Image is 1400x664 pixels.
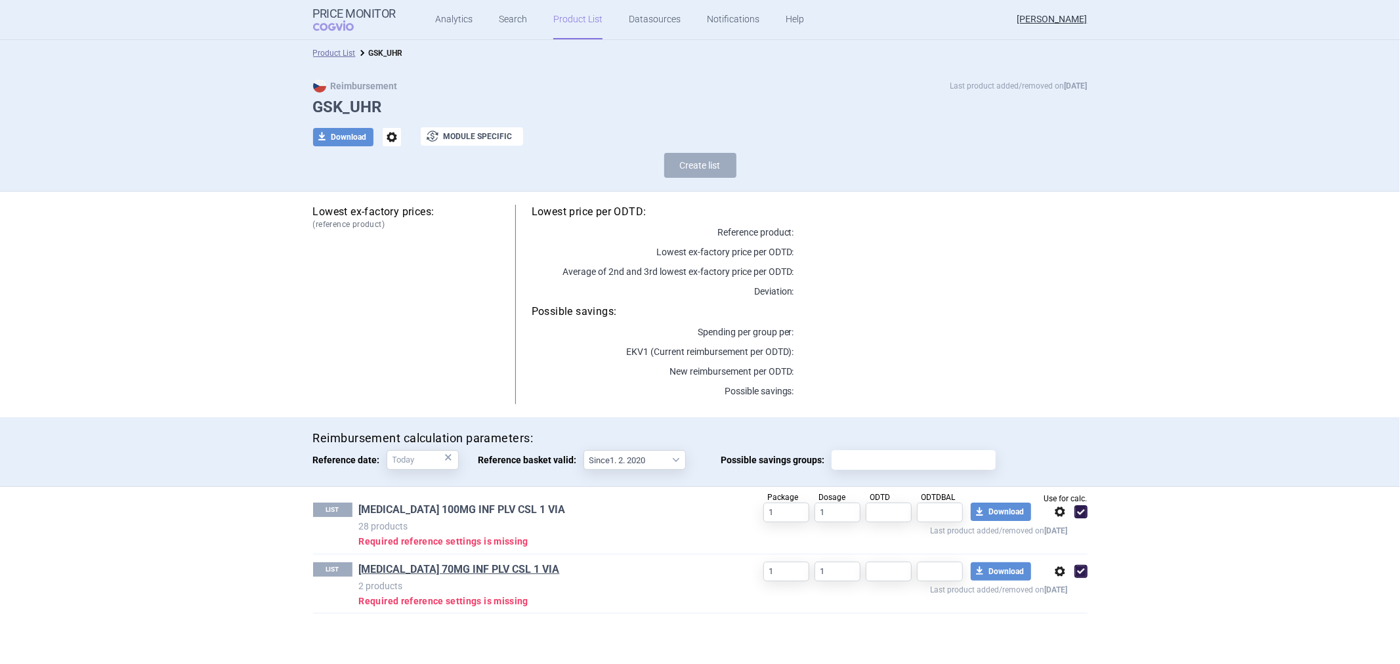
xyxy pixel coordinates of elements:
div: × [445,450,453,465]
h1: BLENREP 70MG INF PLV CSL 1 VIA [359,562,723,579]
span: ODTDBAL [922,493,956,502]
li: GSK_UHR [356,47,403,60]
a: [MEDICAL_DATA] 70MG INF PLV CSL 1 VIA [359,562,560,577]
span: Reference date: [313,450,387,470]
a: Price MonitorCOGVIO [313,7,396,32]
a: Product List [313,49,356,58]
strong: [DATE] [1045,585,1068,594]
button: Download [313,128,373,146]
strong: Price Monitor [313,7,396,20]
p: Last product added/removed on [950,79,1088,93]
span: COGVIO [313,20,372,31]
span: Dosage [819,493,846,502]
strong: Reimbursement [313,81,398,91]
strong: [DATE] [1065,81,1088,91]
p: Reference product: [532,226,794,239]
p: Required reference settings is missing [359,535,723,548]
p: New reimbursement per ODTD: [532,365,794,378]
p: Lowest ex-factory price per ODTD: [532,245,794,259]
input: Possible savings groups: [836,451,991,468]
p: Deviation: [532,285,794,298]
p: LIST [313,562,352,577]
p: Average of 2nd and 3rd lowest ex-factory price per ODTD: [532,265,794,278]
li: Product List [313,47,356,60]
span: ODTD [870,493,891,502]
button: Download [971,503,1031,521]
p: EKV1 (Current reimbursement per ODTD): [532,345,794,358]
span: Use for calc. [1044,495,1088,503]
p: LIST [313,503,352,517]
span: (reference product) [313,219,499,230]
span: Reference basket valid: [478,450,583,470]
button: Module specific [421,127,523,146]
button: Download [971,562,1031,581]
h1: BLENREP 100MG INF PLV CSL 1 VIA [359,503,723,520]
p: Possible savings: [532,384,794,398]
span: Package [768,493,799,502]
select: Reference basket valid: [583,450,686,470]
h5: Lowest ex-factory prices: [313,205,499,230]
p: Required reference settings is missing [359,595,723,608]
input: Reference date:× [387,450,459,470]
p: 28 products [359,520,723,533]
h4: Reimbursement calculation parameters: [313,430,1088,447]
strong: [DATE] [1045,526,1068,535]
h5: Lowest price per ODTD: [532,205,1088,219]
h1: GSK_UHR [313,98,1088,117]
strong: GSK_UHR [369,49,403,58]
h5: Possible savings: [532,304,1088,319]
p: Last product added/removed on [723,582,1068,594]
p: Spending per group per : [532,325,794,339]
a: [MEDICAL_DATA] 100MG INF PLV CSL 1 VIA [359,503,566,517]
span: Possible savings groups: [721,450,832,470]
p: Last product added/removed on [723,523,1068,535]
button: Create list [664,153,736,178]
img: CZ [313,79,326,93]
p: 2 products [359,579,723,592]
